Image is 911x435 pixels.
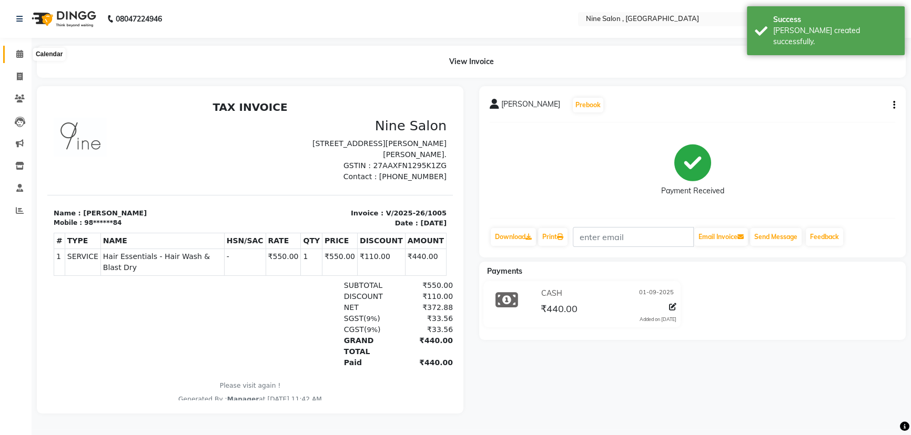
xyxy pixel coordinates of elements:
[177,152,218,179] td: -
[491,228,536,246] a: Download
[319,229,330,237] span: 9%
[6,284,399,294] p: Please visit again !
[661,185,724,196] div: Payment Received
[290,216,348,227] div: ( )
[7,136,18,152] th: #
[290,205,348,216] div: NET
[639,288,674,299] span: 01-09-2025
[275,152,310,179] td: ₹550.00
[209,111,400,122] p: Invoice : V/2025-26/1005
[27,4,99,34] img: logo
[806,228,843,246] a: Feedback
[180,299,212,306] span: Manager
[348,183,406,194] div: ₹550.00
[348,239,406,261] div: ₹440.00
[694,228,748,246] button: Email Invoice
[209,64,400,75] p: GSTIN : 27AAXFN1295K1ZG
[6,298,399,307] div: Generated By : at [DATE] 11:42 AM
[319,218,330,226] span: 9%
[358,136,399,152] th: AMOUNT
[348,194,406,205] div: ₹110.00
[640,316,676,323] div: Added on [DATE]
[297,229,317,237] span: CGST
[218,152,254,179] td: ₹550.00
[297,217,316,226] span: SGST
[116,4,162,34] b: 08047224946
[275,136,310,152] th: PRICE
[310,136,358,152] th: DISCOUNT
[573,227,694,247] input: enter email
[358,152,399,179] td: ₹440.00
[218,136,254,152] th: RATE
[56,154,175,177] span: Hair Essentials - Hair Wash & Blast Dry
[209,121,400,132] p: Date : [DATE]
[573,98,603,112] button: Prebook
[290,239,348,261] div: GRAND TOTAL
[7,152,18,179] td: 1
[290,194,348,205] div: DISCOUNT
[773,25,897,47] div: Bill created successfully.
[254,136,275,152] th: QTY
[290,227,348,239] div: ( )
[348,216,406,227] div: ₹33.56
[348,227,406,239] div: ₹33.56
[290,183,348,194] div: SUBTOTAL
[209,21,400,37] h3: Nine Salon
[33,48,65,61] div: Calendar
[6,121,35,131] div: Mobile :
[773,14,897,25] div: Success
[348,205,406,216] div: ₹372.88
[487,266,522,276] span: Payments
[541,288,562,299] span: CASH
[209,75,400,86] p: Contact : [PHONE_NUMBER]
[53,136,177,152] th: NAME
[37,46,906,78] div: View Invoice
[541,303,578,317] span: ₹440.00
[254,152,275,179] td: 1
[290,261,348,272] div: Paid
[209,42,400,64] p: [STREET_ADDRESS][PERSON_NAME][PERSON_NAME].
[17,152,53,179] td: SERVICE
[750,228,802,246] button: Send Message
[17,136,53,152] th: TYPE
[6,111,197,122] p: Name : [PERSON_NAME]
[538,228,568,246] a: Print
[177,136,218,152] th: HSN/SAC
[6,4,399,17] h2: TAX INVOICE
[501,99,560,113] span: [PERSON_NAME]
[310,152,358,179] td: ₹110.00
[348,261,406,272] div: ₹440.00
